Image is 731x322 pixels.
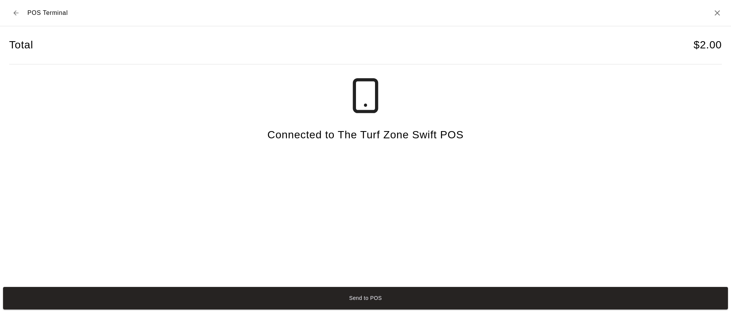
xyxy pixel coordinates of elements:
h4: Connected to The Turf Zone Swift POS [267,128,463,142]
h4: $ 2.00 [694,38,722,52]
button: Close [713,8,722,18]
h4: Total [9,38,33,52]
button: Back to checkout [9,6,23,20]
div: POS Terminal [9,6,68,20]
button: Send to POS [3,287,728,309]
